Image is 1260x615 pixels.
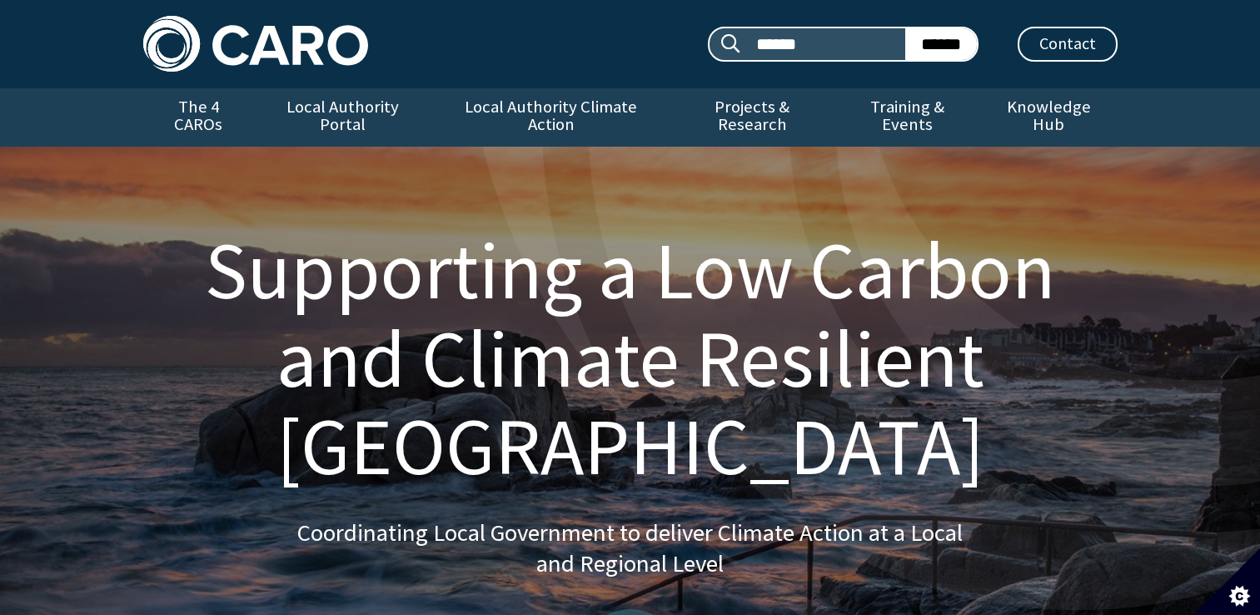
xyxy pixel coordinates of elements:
[1018,27,1118,62] a: Contact
[432,88,670,147] a: Local Authority Climate Action
[143,88,254,147] a: The 4 CAROs
[980,88,1117,147] a: Knowledge Hub
[834,88,980,147] a: Training & Events
[254,88,432,147] a: Local Authority Portal
[143,16,368,72] img: Caro logo
[163,227,1098,491] h1: Supporting a Low Carbon and Climate Resilient [GEOGRAPHIC_DATA]
[1193,548,1260,615] button: Set cookie preferences
[670,88,834,147] a: Projects & Research
[297,517,964,580] p: Coordinating Local Government to deliver Climate Action at a Local and Regional Level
